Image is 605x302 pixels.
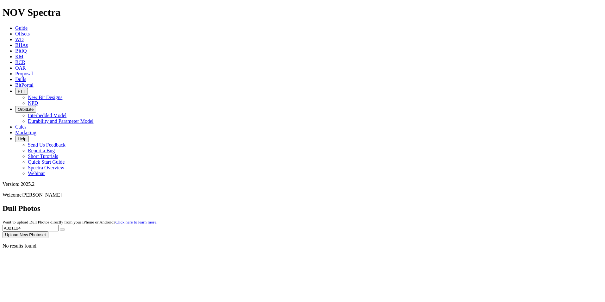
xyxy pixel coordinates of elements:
[15,135,29,142] button: Help
[28,142,65,148] a: Send Us Feedback
[28,100,38,106] a: NPD
[28,171,45,176] a: Webinar
[3,204,602,213] h2: Dull Photos
[15,54,23,59] a: KM
[3,181,602,187] div: Version: 2025.2
[18,136,26,141] span: Help
[15,48,27,53] a: BitIQ
[28,159,65,165] a: Quick Start Guide
[15,77,26,82] a: Dulls
[3,231,48,238] button: Upload New Photoset
[28,165,64,170] a: Spectra Overview
[15,37,24,42] a: WD
[28,148,55,153] a: Report a Bug
[28,118,94,124] a: Durability and Parameter Model
[15,71,33,76] a: Proposal
[15,82,34,88] a: BitPortal
[3,7,602,18] h1: NOV Spectra
[3,225,59,231] input: Search Serial Number
[28,154,58,159] a: Short Tutorials
[15,88,28,95] button: FTT
[18,89,25,94] span: FTT
[3,243,602,249] p: No results found.
[15,106,36,113] button: OrbitLite
[18,107,34,112] span: OrbitLite
[115,220,158,224] a: Click here to learn more.
[15,124,27,129] a: Calcs
[15,130,36,135] a: Marketing
[28,95,62,100] a: New Bit Designs
[3,192,602,198] p: Welcome
[15,65,26,71] a: OAR
[15,31,30,36] a: Offsets
[15,60,25,65] a: BCR
[28,113,66,118] a: Interbedded Model
[22,192,62,198] span: [PERSON_NAME]
[3,220,157,224] small: Want to upload Dull Photos directly from your iPhone or Android?
[15,25,28,31] a: Guide
[15,42,28,48] a: BHAs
